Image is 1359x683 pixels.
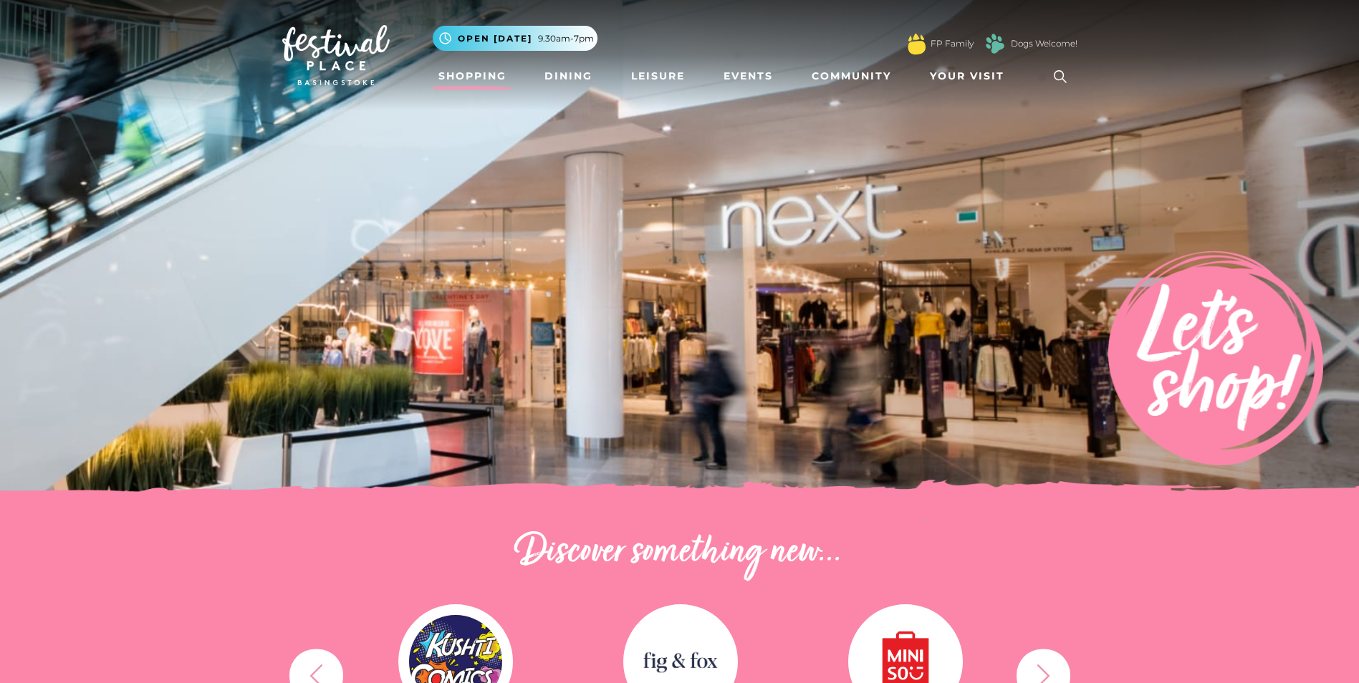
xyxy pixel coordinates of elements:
a: Dogs Welcome! [1011,37,1077,50]
a: Leisure [625,63,691,89]
a: Events [718,63,779,89]
span: Open [DATE] [458,32,532,45]
a: Dining [539,63,598,89]
span: 9.30am-7pm [538,32,594,45]
a: Your Visit [924,63,1017,89]
button: Open [DATE] 9.30am-7pm [433,26,597,51]
img: Festival Place Logo [282,25,390,85]
span: Your Visit [930,69,1004,84]
a: Shopping [433,63,512,89]
h2: Discover something new... [282,530,1077,576]
a: FP Family [931,37,974,50]
a: Community [806,63,897,89]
